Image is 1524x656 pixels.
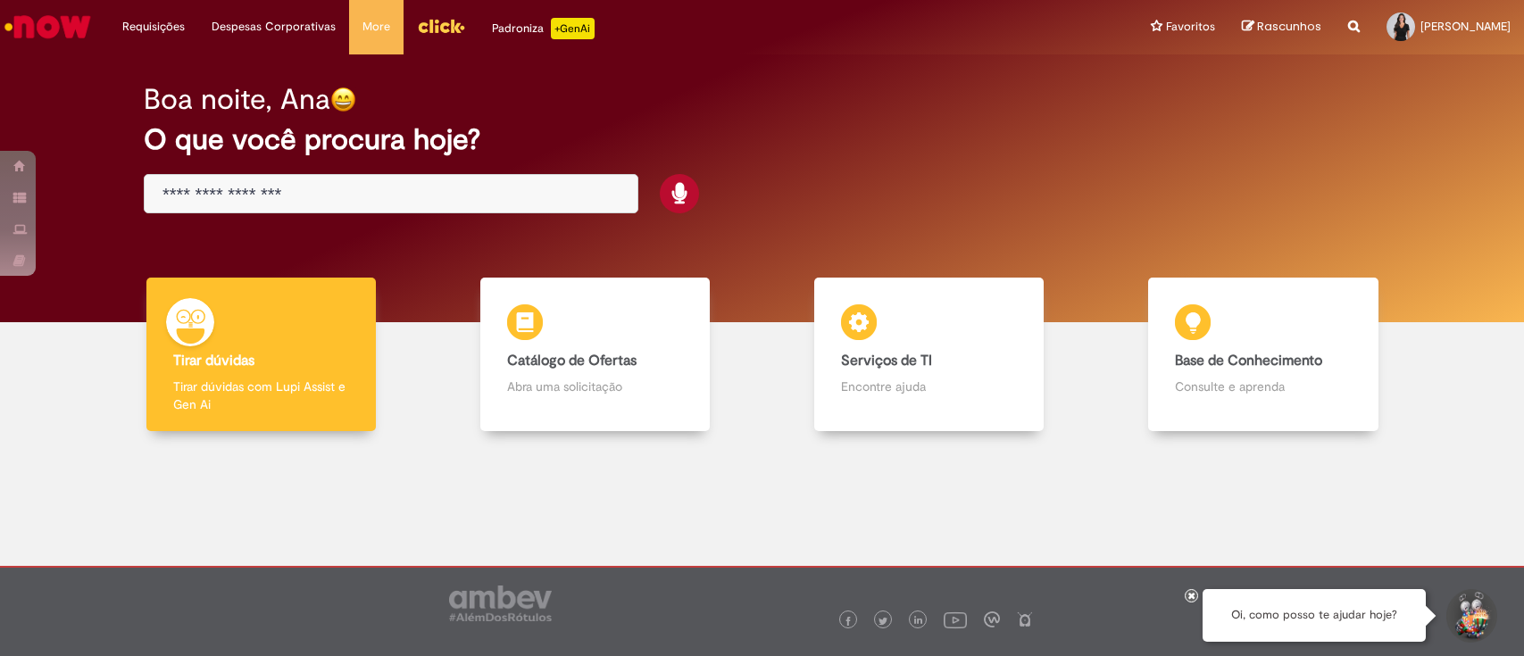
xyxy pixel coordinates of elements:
b: Tirar dúvidas [173,352,254,370]
p: Consulte e aprenda [1175,378,1351,395]
p: Tirar dúvidas com Lupi Assist e Gen Ai [173,378,349,413]
b: Serviços de TI [841,352,932,370]
span: Requisições [122,18,185,36]
img: logo_footer_workplace.png [984,611,1000,627]
h2: O que você procura hoje? [144,124,1380,155]
img: logo_footer_youtube.png [944,608,967,631]
a: Catálogo de Ofertas Abra uma solicitação [428,278,762,432]
img: click_logo_yellow_360x200.png [417,12,465,39]
div: Oi, como posso te ajudar hoje? [1203,589,1426,642]
img: happy-face.png [330,87,356,112]
a: Rascunhos [1242,19,1321,36]
img: ServiceNow [2,9,94,45]
span: More [362,18,390,36]
span: [PERSON_NAME] [1420,19,1511,34]
h2: Boa noite, Ana [144,84,330,115]
a: Tirar dúvidas Tirar dúvidas com Lupi Assist e Gen Ai [94,278,428,432]
span: Despesas Corporativas [212,18,336,36]
span: Rascunhos [1257,18,1321,35]
img: logo_footer_facebook.png [844,617,853,626]
p: Abra uma solicitação [507,378,683,395]
img: logo_footer_ambev_rotulo_gray.png [449,585,552,621]
button: Iniciar Conversa de Suporte [1444,589,1497,643]
img: logo_footer_twitter.png [879,617,887,626]
a: Serviços de TI Encontre ajuda [762,278,1096,432]
p: +GenAi [551,18,595,39]
img: logo_footer_linkedin.png [914,616,923,627]
b: Base de Conhecimento [1175,352,1322,370]
img: logo_footer_naosei.png [1017,611,1033,627]
div: Padroniza [492,18,595,39]
span: Favoritos [1166,18,1215,36]
b: Catálogo de Ofertas [507,352,637,370]
a: Base de Conhecimento Consulte e aprenda [1096,278,1430,432]
p: Encontre ajuda [841,378,1017,395]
